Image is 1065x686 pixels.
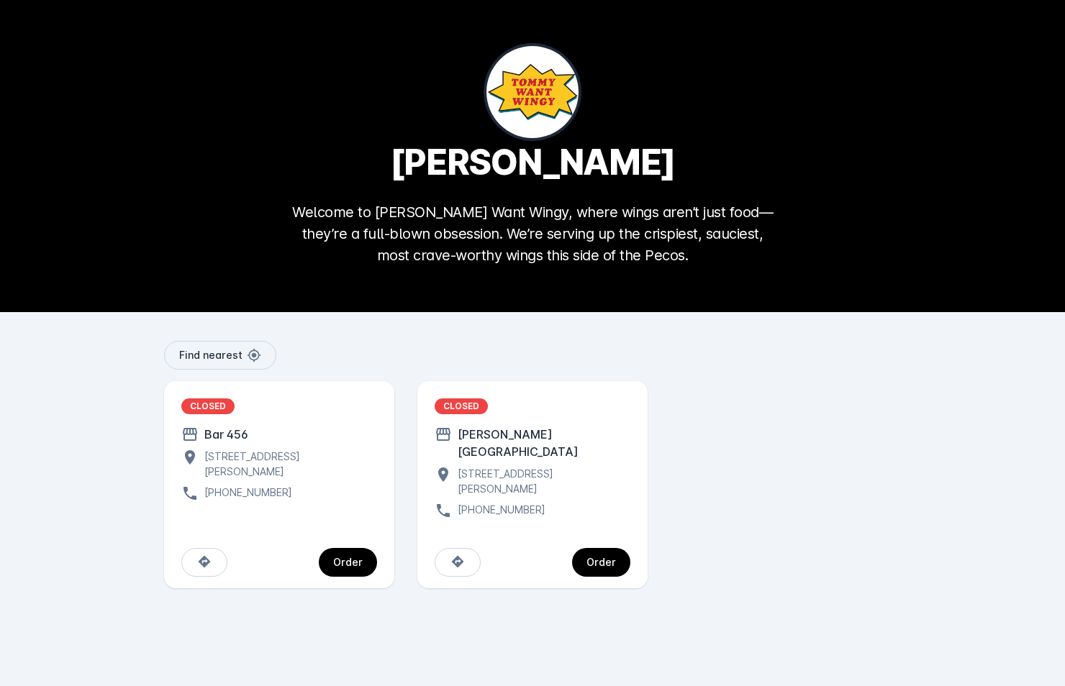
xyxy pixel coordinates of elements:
[572,548,630,577] button: continue
[199,449,377,479] div: [STREET_ADDRESS][PERSON_NAME]
[435,398,488,414] div: CLOSED
[452,502,545,519] div: [PHONE_NUMBER]
[333,557,363,567] div: Order
[179,350,243,360] span: Find nearest
[199,485,292,502] div: [PHONE_NUMBER]
[319,548,377,577] button: continue
[181,398,235,414] div: CLOSED
[586,557,616,567] div: Order
[452,466,630,496] div: [STREET_ADDRESS][PERSON_NAME]
[452,426,630,460] div: [PERSON_NAME][GEOGRAPHIC_DATA]
[199,426,248,443] div: Bar 456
